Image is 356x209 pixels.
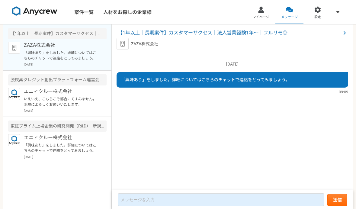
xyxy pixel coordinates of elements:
img: logo_text_blue_01.png [8,134,20,146]
p: ZAZA株式会社 [131,41,158,47]
span: メッセージ [281,15,298,20]
p: エニィクルー株式会社 [24,88,98,95]
button: 送信 [327,194,347,206]
span: 「興味あり」をしました。詳細についてはこちらのチャットで連絡をとってみましょう。 [121,77,290,82]
span: 【1年以上｜長期案件】カスタマーサクセス｜法人営業経験1年〜｜フルリモ◎ [118,29,341,37]
span: 09:09 [339,89,348,95]
span: マイページ [253,15,269,20]
p: 「興味あり」をしました。詳細についてはこちらのチャットで連絡をとってみましょう。 [24,143,98,153]
img: default_org_logo-42cde973f59100197ec2c8e796e4974ac8490bb5b08a0eb061ff975e4574aa76.png [8,42,20,54]
p: いえいえ、こちらこそ都合にてすみません。 水曜によろしくお願いいたします。 [24,96,98,107]
p: 「興味あり」をしました。詳細についてはこちらのチャットで連絡をとってみましょう。 [24,50,98,61]
p: エニィクルー株式会社 [24,134,98,141]
img: logo_text_blue_01.png [8,88,20,100]
p: ZAZA株式会社 [24,42,98,49]
div: 東証プライム上場企業の研究開発（R&D） 新規事業開発 [8,121,107,132]
img: 8DqYSo04kwAAAAASUVORK5CYII= [12,6,57,16]
img: default_org_logo-42cde973f59100197ec2c8e796e4974ac8490bb5b08a0eb061ff975e4574aa76.png [117,38,129,50]
div: 脱炭素クレジット創出プラットフォーム運営会社での事業推進を行う方を募集 [8,74,107,85]
p: [DATE] [24,108,107,113]
span: 設定 [314,15,321,20]
p: [DATE] [117,61,348,67]
p: [DATE] [24,155,107,159]
div: 【1年以上｜長期案件】カスタマーサクセス｜法人営業経験1年〜｜フルリモ◎ [8,28,107,39]
p: [DATE] [24,62,107,67]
